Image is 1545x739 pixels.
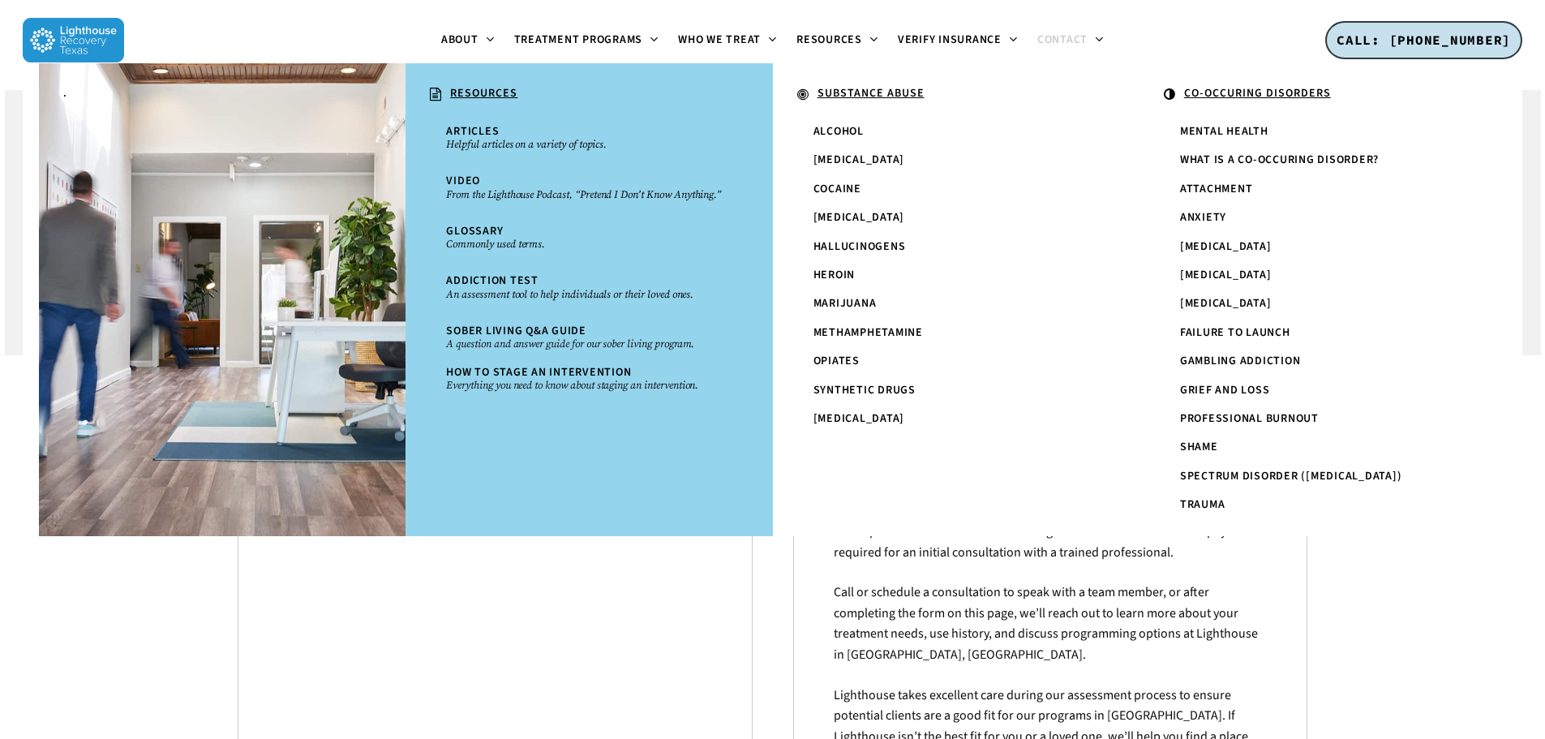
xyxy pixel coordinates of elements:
[446,123,499,140] span: Articles
[1184,85,1331,101] u: CO-OCCURING DISORDERS
[1180,496,1225,513] span: Trauma
[1037,32,1088,48] span: Contact
[438,167,740,208] a: VideoFrom the Lighthouse Podcast, “Pretend I Don’t Know Anything.”
[805,376,1107,405] a: Synthetic Drugs
[813,123,864,140] span: Alcohol
[1172,462,1474,491] a: Spectrum Disorder ([MEDICAL_DATA])
[813,410,905,427] span: [MEDICAL_DATA]
[805,319,1107,347] a: Methamphetamine
[1172,376,1474,405] a: Grief and Loss
[446,364,631,380] span: How To Stage An Intervention
[23,18,124,62] img: Lighthouse Recovery Texas
[1180,181,1253,197] span: Attachment
[1180,238,1272,255] span: [MEDICAL_DATA]
[805,146,1107,174] a: [MEDICAL_DATA]
[1172,204,1474,232] a: Anxiety
[1172,118,1474,146] a: Mental Health
[805,261,1107,290] a: Heroin
[805,204,1107,232] a: [MEDICAL_DATA]
[1180,353,1301,369] span: Gambling Addiction
[805,290,1107,318] a: Marijuana
[1180,209,1226,226] span: Anxiety
[813,353,860,369] span: Opiates
[1180,295,1272,311] span: [MEDICAL_DATA]
[1325,21,1522,60] a: CALL: [PHONE_NUMBER]
[1028,34,1114,47] a: Contact
[1180,123,1268,140] span: Mental Health
[438,118,740,159] a: ArticlesHelpful articles on a variety of topics.
[888,34,1028,47] a: Verify Insurance
[787,34,888,47] a: Resources
[813,267,856,283] span: Heroin
[668,34,787,47] a: Who We Treat
[1180,382,1270,398] span: Grief and Loss
[438,317,740,359] a: Sober Living Q&A GuideA question and answer guide for our sober living program.
[796,32,862,48] span: Resources
[446,173,480,189] span: Video
[1337,32,1511,48] span: CALL: [PHONE_NUMBER]
[805,405,1107,433] a: [MEDICAL_DATA]
[834,501,1266,561] span: We are honored to help in any way we can. Please get in touch if you’re ready for help or need so...
[446,288,732,301] small: An assessment tool to help individuals or their loved ones.
[1172,261,1474,290] a: [MEDICAL_DATA]
[1180,468,1402,484] span: Spectrum Disorder ([MEDICAL_DATA])
[805,233,1107,261] a: Hallucinogens
[813,295,877,311] span: Marijuana
[834,582,1266,685] p: Call or schedule a consultation to speak with a team member, or after completing the form on this...
[789,79,1123,110] a: SUBSTANCE ABUSE
[441,32,479,48] span: About
[678,32,761,48] span: Who We Treat
[446,379,732,392] small: Everything you need to know about staging an intervention.
[805,175,1107,204] a: Cocaine
[438,267,740,308] a: Addiction TestAn assessment tool to help individuals or their loved ones.
[898,32,1002,48] span: Verify Insurance
[1172,433,1474,462] a: Shame
[1172,146,1474,174] a: What is a Co-Occuring Disorder?
[446,273,539,289] span: Addiction Test
[63,85,67,101] span: .
[55,79,389,108] a: .
[1172,347,1474,376] a: Gambling Addiction
[446,238,732,251] small: Commonly used terms.
[450,85,517,101] u: RESOURCES
[446,138,732,151] small: Helpful articles on a variety of topics.
[1172,491,1474,519] a: Trauma
[514,32,643,48] span: Treatment Programs
[446,323,586,339] span: Sober Living Q&A Guide
[438,217,740,259] a: GlossaryCommonly used terms.
[1180,152,1379,168] span: What is a Co-Occuring Disorder?
[1180,267,1272,283] span: [MEDICAL_DATA]
[504,34,669,47] a: Treatment Programs
[813,152,905,168] span: [MEDICAL_DATA]
[446,188,732,201] small: From the Lighthouse Podcast, “Pretend I Don’t Know Anything.”
[1172,290,1474,318] a: [MEDICAL_DATA]
[813,209,905,226] span: [MEDICAL_DATA]
[805,347,1107,376] a: Opiates
[1180,324,1290,341] span: Failure to Launch
[813,238,906,255] span: Hallucinogens
[805,118,1107,146] a: Alcohol
[818,85,925,101] u: SUBSTANCE ABUSE
[446,337,732,350] small: A question and answer guide for our sober living program.
[446,223,503,239] span: Glossary
[813,382,916,398] span: Synthetic Drugs
[1172,319,1474,347] a: Failure to Launch
[813,181,861,197] span: Cocaine
[1180,439,1218,455] span: Shame
[813,324,923,341] span: Methamphetamine
[422,79,756,110] a: RESOURCES
[1172,405,1474,433] a: Professional Burnout
[438,359,740,400] a: How To Stage An InterventionEverything you need to know about staging an intervention.
[1156,79,1490,110] a: CO-OCCURING DISORDERS
[1180,410,1319,427] span: Professional Burnout
[1172,175,1474,204] a: Attachment
[1172,233,1474,261] a: [MEDICAL_DATA]
[431,34,504,47] a: About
